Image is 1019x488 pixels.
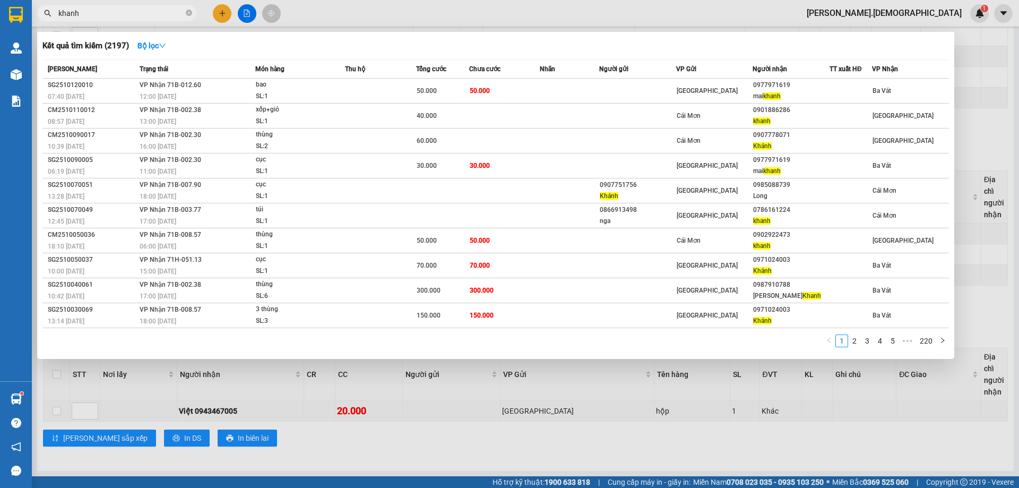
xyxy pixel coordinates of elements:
span: [PERSON_NAME] [48,65,97,73]
span: khanh [753,117,771,125]
img: warehouse-icon [11,69,22,80]
span: 15:00 [DATE] [140,268,176,275]
div: CM2510110012 [48,105,136,116]
span: 13:28 [DATE] [48,193,84,200]
a: 1 [836,335,848,347]
span: 12:00 [DATE] [140,93,176,100]
span: left [826,337,832,344]
div: 3 thùng [256,304,335,315]
span: 50.000 [470,237,490,244]
span: [GEOGRAPHIC_DATA] [677,312,738,319]
span: ••• [899,335,916,347]
span: VP Nhận 71H-051.13 [140,256,202,263]
div: SG2510070049 [48,204,136,216]
span: 18:00 [DATE] [140,318,176,325]
div: SL: 6 [256,290,335,302]
div: SG2510070051 [48,179,136,191]
span: [GEOGRAPHIC_DATA] [677,212,738,219]
li: 1 [835,335,848,347]
div: SL: 1 [256,266,335,277]
span: Cái Mơn [677,237,701,244]
sup: 1 [20,392,23,395]
span: Trạng thái [140,65,168,73]
a: 3 [861,335,873,347]
li: 4 [874,335,886,347]
div: 0971024003 [753,254,829,266]
span: VP Nhận 71B-012.60 [140,81,201,89]
span: Chưa cước [469,65,500,73]
span: VP Nhận 71B-007.90 [140,181,201,189]
img: solution-icon [11,96,22,107]
a: 5 [887,335,899,347]
span: [GEOGRAPHIC_DATA] [873,137,934,144]
div: 0866913498 [600,204,676,216]
span: Ba Vát [873,287,891,294]
span: Khánh [753,267,772,275]
div: 0971024003 [753,304,829,315]
span: 50.000 [417,87,437,95]
span: 17:00 [DATE] [140,218,176,225]
span: VP Nhận 71B-008.57 [140,306,201,313]
span: VP Nhận 71B-002.30 [140,131,201,139]
div: SL: 1 [256,241,335,252]
span: Khánh [753,317,772,324]
span: khanh [753,242,771,250]
span: [GEOGRAPHIC_DATA] [677,287,738,294]
span: 50.000 [470,87,490,95]
span: close-circle [186,10,192,16]
input: Tìm tên, số ĐT hoặc mã đơn [58,7,184,19]
div: SL: 1 [256,116,335,127]
span: 16:00 [DATE] [140,143,176,150]
li: 2 [848,335,861,347]
div: cục [256,254,335,266]
span: VP Nhận 71B-002.30 [140,156,201,164]
span: 13:14 [DATE] [48,318,84,325]
div: 0987910788 [753,279,829,290]
li: Next 5 Pages [899,335,916,347]
span: Ba Vát [873,262,891,269]
span: Người nhận [753,65,787,73]
div: nga [600,216,676,227]
img: warehouse-icon [11,42,22,54]
span: 30.000 [417,162,437,169]
div: thùng [256,229,335,241]
span: 40.000 [417,112,437,119]
span: VP Gửi [676,65,696,73]
div: CM2510050036 [48,229,136,241]
div: SL: 1 [256,216,335,227]
span: right [939,337,946,344]
a: 4 [874,335,886,347]
div: SG2510120010 [48,80,136,91]
button: Bộ lọcdown [129,37,175,54]
span: khanh [753,217,771,225]
span: 18:00 [DATE] [140,193,176,200]
span: Người gửi [599,65,628,73]
span: 50.000 [417,237,437,244]
h3: Kết quả tìm kiếm ( 2197 ) [42,40,129,52]
span: 11:00 [DATE] [140,168,176,175]
span: 13:00 [DATE] [140,118,176,125]
span: 60.000 [417,137,437,144]
button: left [823,335,835,347]
span: Cái Mơn [873,212,896,219]
span: 70.000 [417,262,437,269]
span: 10:42 [DATE] [48,293,84,300]
div: xốp+giỏ [256,104,335,116]
a: 220 [917,335,936,347]
div: cục [256,179,335,191]
span: khanh [763,92,781,100]
span: Cái Mơn [677,112,701,119]
span: Cái Mơn [677,137,701,144]
span: down [159,42,166,49]
span: [GEOGRAPHIC_DATA] [873,237,934,244]
span: 150.000 [417,312,441,319]
span: VP Nhận 71B-003.77 [140,206,201,213]
span: VP Nhận 71B-002.38 [140,106,201,114]
span: search [44,10,51,17]
span: notification [11,442,21,452]
span: Tổng cước [416,65,446,73]
span: 150.000 [470,312,494,319]
div: 0901886286 [753,105,829,116]
span: 17:00 [DATE] [140,293,176,300]
span: [GEOGRAPHIC_DATA] [677,262,738,269]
